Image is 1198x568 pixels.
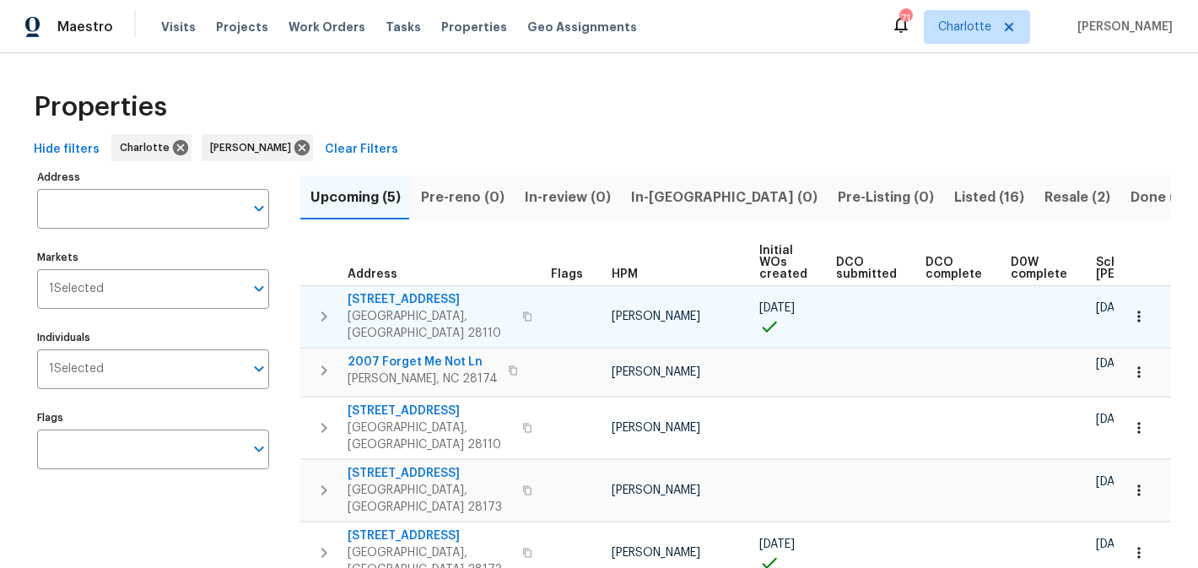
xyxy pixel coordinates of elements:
[27,134,106,165] button: Hide filters
[348,465,512,482] span: [STREET_ADDRESS]
[348,527,512,544] span: [STREET_ADDRESS]
[1096,358,1131,370] span: [DATE]
[1011,257,1067,280] span: D0W complete
[216,19,268,35] span: Projects
[1096,538,1131,550] span: [DATE]
[1096,476,1131,488] span: [DATE]
[348,308,512,342] span: [GEOGRAPHIC_DATA], [GEOGRAPHIC_DATA] 28110
[525,186,611,209] span: In-review (0)
[612,366,700,378] span: [PERSON_NAME]
[57,19,113,35] span: Maestro
[527,19,637,35] span: Geo Assignments
[441,19,507,35] span: Properties
[759,302,795,314] span: [DATE]
[348,354,498,371] span: 2007 Forget Me Not Ln
[1044,186,1110,209] span: Resale (2)
[210,139,298,156] span: [PERSON_NAME]
[1096,257,1191,280] span: Scheduled [PERSON_NAME]
[247,197,271,220] button: Open
[34,139,100,160] span: Hide filters
[1071,19,1173,35] span: [PERSON_NAME]
[37,413,269,423] label: Flags
[612,547,700,559] span: [PERSON_NAME]
[120,139,176,156] span: Charlotte
[202,134,313,161] div: [PERSON_NAME]
[247,357,271,381] button: Open
[161,19,196,35] span: Visits
[899,10,911,27] div: 71
[348,268,397,280] span: Address
[247,437,271,461] button: Open
[612,311,700,322] span: [PERSON_NAME]
[37,172,269,182] label: Address
[348,291,512,308] span: [STREET_ADDRESS]
[938,19,991,35] span: Charlotte
[386,21,421,33] span: Tasks
[49,362,104,376] span: 1 Selected
[348,371,498,387] span: [PERSON_NAME], NC 28174
[421,186,505,209] span: Pre-reno (0)
[836,257,897,280] span: DCO submitted
[34,99,167,116] span: Properties
[925,257,982,280] span: DCO complete
[49,282,104,296] span: 1 Selected
[348,419,512,453] span: [GEOGRAPHIC_DATA], [GEOGRAPHIC_DATA] 28110
[247,277,271,300] button: Open
[1096,414,1131,425] span: [DATE]
[759,538,795,550] span: [DATE]
[289,19,365,35] span: Work Orders
[111,134,192,161] div: Charlotte
[318,134,405,165] button: Clear Filters
[325,139,398,160] span: Clear Filters
[759,245,807,280] span: Initial WOs created
[348,403,512,419] span: [STREET_ADDRESS]
[37,333,269,343] label: Individuals
[37,252,269,262] label: Markets
[551,268,583,280] span: Flags
[631,186,818,209] span: In-[GEOGRAPHIC_DATA] (0)
[1096,302,1131,314] span: [DATE]
[838,186,934,209] span: Pre-Listing (0)
[612,422,700,434] span: [PERSON_NAME]
[348,482,512,516] span: [GEOGRAPHIC_DATA], [GEOGRAPHIC_DATA] 28173
[310,186,401,209] span: Upcoming (5)
[612,268,638,280] span: HPM
[954,186,1024,209] span: Listed (16)
[612,484,700,496] span: [PERSON_NAME]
